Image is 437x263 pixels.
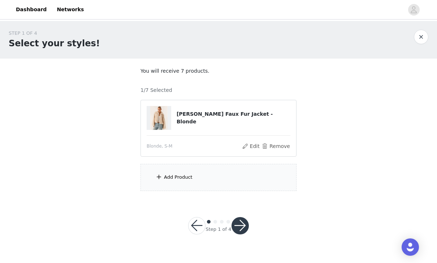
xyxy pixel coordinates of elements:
span: Blonde, S-M [147,143,172,149]
div: STEP 1 OF 4 [9,30,100,37]
a: Dashboard [12,1,51,18]
h4: 1/7 Selected [140,86,172,94]
p: You will receive 7 products. [140,67,297,75]
div: avatar [410,4,417,16]
button: Remove [261,142,290,150]
button: Edit [242,142,260,150]
div: Open Intercom Messenger [402,238,419,256]
h1: Select your styles! [9,37,100,50]
img: Naylor Faux Fur Jacket - Blonde [150,106,168,130]
a: Networks [52,1,88,18]
div: Step 1 of 4 [205,226,231,233]
div: Add Product [164,174,192,181]
h4: [PERSON_NAME] Faux Fur Jacket - Blonde [177,110,290,126]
